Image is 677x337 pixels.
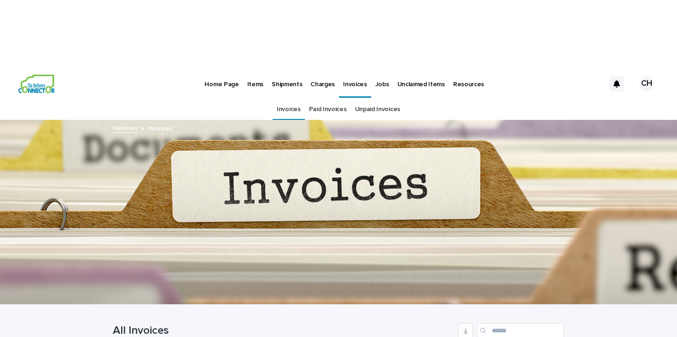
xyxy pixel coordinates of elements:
[200,69,243,98] a: Home Page
[306,69,339,98] a: Charges
[18,75,55,93] img: aCWQmA6OSGG0Kwt8cj3c
[243,69,268,98] a: Items
[277,99,301,120] a: Invoices
[355,99,400,120] a: Unpaid Invoices
[272,69,302,89] p: Shipments
[247,69,263,89] p: Items
[204,69,239,89] p: Home Page
[339,69,371,96] a: Invoices
[268,69,306,98] a: Shipments
[309,99,347,120] a: Paid Invoices
[393,69,449,98] a: Unclaimed Items
[371,69,393,98] a: Jobs
[113,122,138,133] a: Invoices
[375,69,389,89] p: Jobs
[449,69,488,98] a: Resources
[639,77,654,91] div: CH
[453,69,484,89] p: Resources
[148,123,173,133] p: Invoices
[397,69,445,89] p: Unclaimed Items
[343,69,367,89] p: Invoices
[310,69,335,89] p: Charges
